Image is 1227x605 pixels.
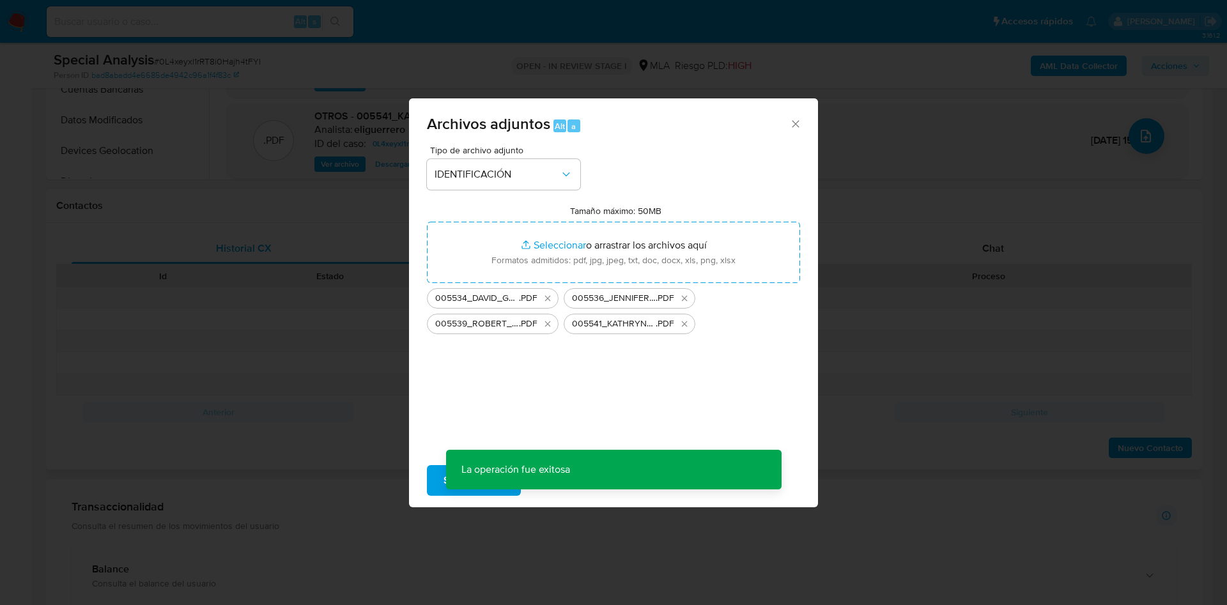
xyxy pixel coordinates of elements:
[446,450,585,489] p: La operación fue exitosa
[656,292,674,305] span: .PDF
[427,283,800,334] ul: Archivos seleccionados
[427,159,580,190] button: IDENTIFICACIÓN
[519,292,537,305] span: .PDF
[435,168,560,181] span: IDENTIFICACIÓN
[435,292,519,305] span: 005534_DAVID_GUSTAVE_GOAR-PASSPORT_CERTIFIED (1)
[430,146,583,155] span: Tipo de archivo adjunto
[540,316,555,332] button: Eliminar 005539_ROBERT_ANTHONY_LAING-PASSPORT_CERTIFIED (1).PDF
[540,291,555,306] button: Eliminar 005534_DAVID_GUSTAVE_GOAR-PASSPORT_CERTIFIED (1).PDF
[571,120,576,132] span: a
[435,318,519,330] span: 005539_ROBERT_ANTHONY_LAING-PASSPORT_CERTIFIED (1)
[570,205,661,217] label: Tamaño máximo: 50MB
[444,466,504,494] span: Subir archivo
[656,318,674,330] span: .PDF
[427,465,521,496] button: Subir archivo
[572,318,656,330] span: 005541_KATHRYN_TULLY-PASSPORT_[PASSPORT]_CERTIFIED (1)
[677,291,692,306] button: Eliminar 005536_JENNIFER_MARY_GEDDES-PASSPORT (1).PDF
[572,292,656,305] span: 005536_JENNIFER_MARY_GEDDES-PASSPORT (1)
[543,466,584,494] span: Cancelar
[677,316,692,332] button: Eliminar 005541_KATHRYN_TULLY-PASSPORT_20230627_CERTIFIED (1).PDF
[427,112,550,135] span: Archivos adjuntos
[519,318,537,330] span: .PDF
[555,120,565,132] span: Alt
[789,118,801,129] button: Cerrar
